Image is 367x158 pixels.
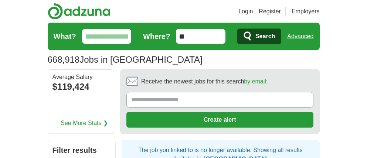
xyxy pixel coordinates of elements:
div: Average Salary [52,74,109,80]
span: Receive the newest jobs for this search : [141,77,268,86]
label: What? [54,31,76,42]
img: Adzuna logo [48,3,111,20]
button: Search [237,29,281,44]
a: Register [259,7,281,16]
div: $119,424 [52,80,109,93]
button: Create alert [126,112,313,128]
a: See More Stats ❯ [61,119,108,128]
a: Employers [292,7,320,16]
span: Search [255,29,275,44]
a: Login [238,7,253,16]
h1: Jobs in [GEOGRAPHIC_DATA] [48,55,203,65]
a: Advanced [287,29,313,44]
span: 668,918 [48,53,80,66]
label: Where? [143,31,170,42]
a: by email [244,78,266,85]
